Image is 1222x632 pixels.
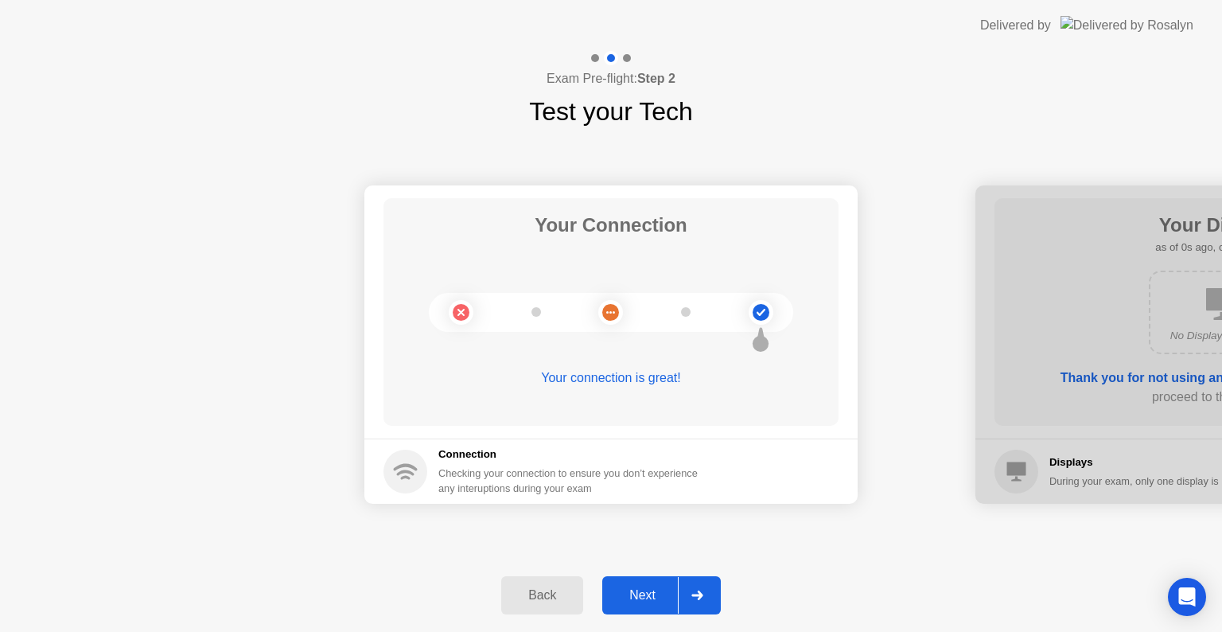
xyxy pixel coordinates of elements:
div: Checking your connection to ensure you don’t experience any interuptions during your exam [438,466,707,496]
button: Next [602,576,721,614]
div: Open Intercom Messenger [1168,578,1206,616]
h1: Your Connection [535,211,687,240]
img: Delivered by Rosalyn [1060,16,1193,34]
b: Step 2 [637,72,675,85]
h5: Connection [438,447,707,462]
button: Back [501,576,583,614]
div: Your connection is great! [383,369,839,388]
h1: Test your Tech [529,92,693,131]
div: Delivered by [980,16,1051,35]
h4: Exam Pre-flight: [547,69,675,88]
div: Next [607,588,678,603]
div: Back [506,588,578,603]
